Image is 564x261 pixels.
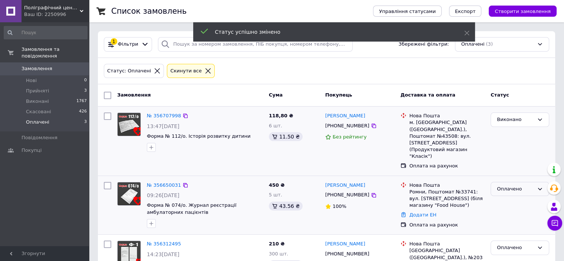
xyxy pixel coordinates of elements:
span: 0 [84,77,87,84]
span: Поліграфічний центр "КОД" [24,4,80,11]
span: Без рейтингу [333,134,367,140]
div: [PHONE_NUMBER] [324,121,371,131]
span: Прийняті [26,88,49,94]
span: Нові [26,77,37,84]
span: Створити замовлення [495,9,551,14]
a: Фото товару [117,112,141,136]
span: 6 шт. [269,123,282,128]
div: Статус успішно змінено [215,28,446,36]
div: [PHONE_NUMBER] [324,249,371,259]
span: Оплачені [26,119,49,125]
a: [PERSON_NAME] [325,182,365,189]
a: Фото товару [117,182,141,206]
a: [PERSON_NAME] [325,241,365,248]
span: Замовлення [22,65,52,72]
span: Cума [269,92,283,98]
button: Чат з покупцем [547,216,562,231]
span: Замовлення [117,92,151,98]
a: Форма № 112/о. Історія розвитку дитини [147,133,251,139]
span: 14:23[DATE] [147,251,179,257]
span: Статус [491,92,509,98]
span: 210 ₴ [269,241,285,247]
span: Замовлення та повідомлення [22,46,89,59]
span: 100% [333,203,346,209]
span: Повідомлення [22,134,57,141]
div: Ваш ID: 2250996 [24,11,89,18]
span: 1767 [76,98,87,105]
span: 3 [84,119,87,125]
button: Експорт [449,6,482,17]
div: Cкинути все [169,67,203,75]
a: Форма № 074/о. Журнал реєстрації амбулаторних пацієнтів [147,202,237,215]
button: Створити замовлення [489,6,557,17]
div: 43.56 ₴ [269,202,303,211]
input: Пошук [4,26,88,39]
span: Збережені фільтри: [399,41,449,48]
span: (3) [486,41,492,47]
span: 300 шт. [269,251,288,257]
button: Управління статусами [373,6,442,17]
span: 118,80 ₴ [269,113,293,118]
span: Покупець [325,92,352,98]
a: Додати ЕН [409,212,436,218]
div: Нова Пошта [409,112,485,119]
span: Доставка та оплата [400,92,455,98]
span: 13:47[DATE] [147,123,179,129]
span: Фільтри [118,41,138,48]
span: 09:26[DATE] [147,192,179,198]
div: Виконано [497,116,534,124]
div: Нова Пошта [409,241,485,247]
h1: Список замовлень [111,7,187,16]
div: [PHONE_NUMBER] [324,190,371,200]
span: 450 ₴ [269,182,285,188]
span: Управління статусами [379,9,436,14]
span: Виконані [26,98,49,105]
div: Оплата на рахунок [409,163,485,169]
span: 3 [84,88,87,94]
a: № 356707998 [147,113,181,118]
div: Оплачено [497,185,534,193]
span: Експорт [455,9,476,14]
span: Скасовані [26,108,51,115]
div: Статус: Оплачені [106,67,152,75]
div: 1 [111,38,117,45]
img: Фото товару [118,182,141,205]
a: № 356312495 [147,241,181,247]
div: Оплата на рахунок [409,222,485,228]
span: Оплачені [461,41,485,48]
div: Ромни, Поштомат №33741: вул. [STREET_ADDRESS] (біля магазину "Food House") [409,189,485,209]
div: Оплачено [497,244,534,252]
div: Нова Пошта [409,182,485,189]
a: Створити замовлення [481,8,557,14]
img: Фото товару [118,113,141,136]
div: м. [GEOGRAPHIC_DATA] ([GEOGRAPHIC_DATA].), Поштомат №43508: вул. [STREET_ADDRESS] (Продуктовий ма... [409,119,485,160]
a: [PERSON_NAME] [325,112,365,120]
span: 5 шт. [269,192,282,198]
div: 11.50 ₴ [269,132,303,141]
span: 426 [79,108,87,115]
span: Покупці [22,147,42,154]
input: Пошук за номером замовлення, ПІБ покупця, номером телефону, Email, номером накладної [158,37,353,52]
a: № 356650031 [147,182,181,188]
